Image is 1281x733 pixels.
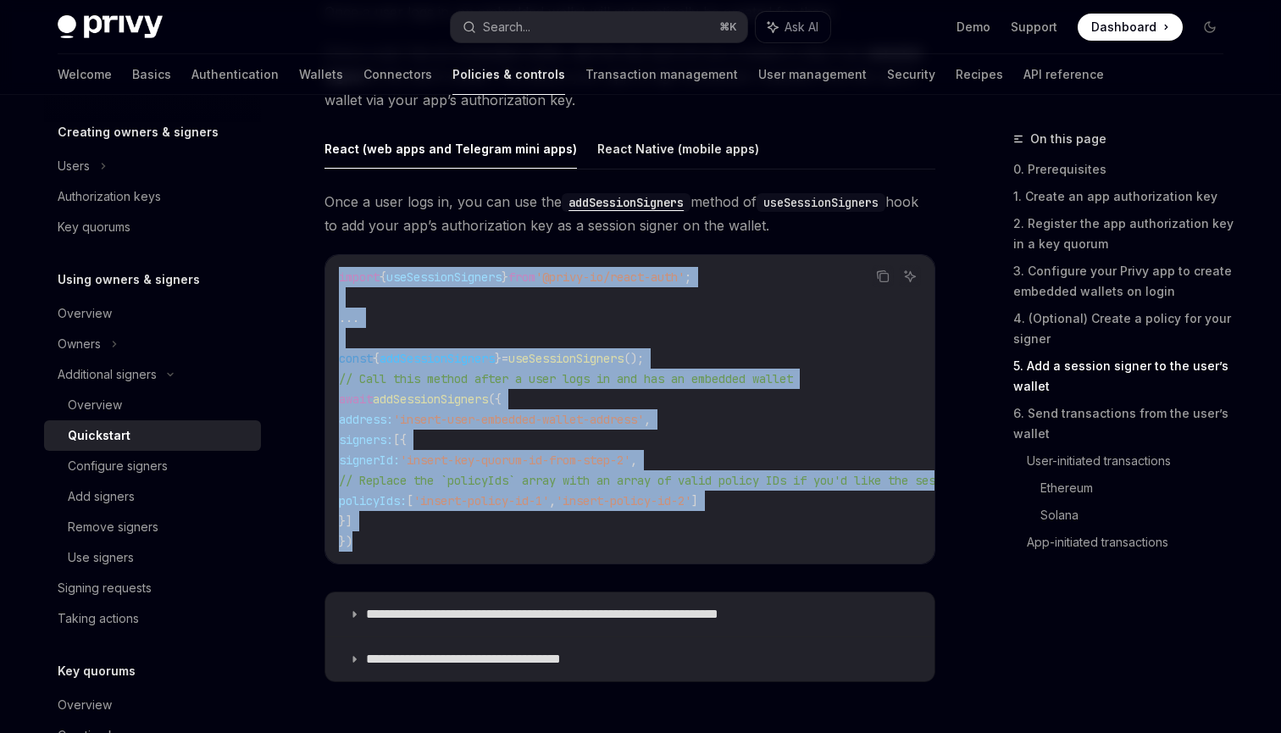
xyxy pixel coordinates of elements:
[1027,447,1237,475] a: User-initiated transactions
[58,695,112,715] div: Overview
[58,15,163,39] img: dark logo
[1013,258,1237,305] a: 3. Configure your Privy app to create embedded wallets on login
[68,395,122,415] div: Overview
[562,193,690,210] a: addSessionSigners
[58,303,112,324] div: Overview
[508,269,535,285] span: from
[58,578,152,598] div: Signing requests
[363,54,432,95] a: Connectors
[585,54,738,95] a: Transaction management
[44,603,261,634] a: Taking actions
[44,542,261,573] a: Use signers
[380,351,495,366] span: addSessionSigners
[58,269,200,290] h5: Using owners & signers
[58,608,139,629] div: Taking actions
[191,54,279,95] a: Authentication
[339,371,793,386] span: // Call this method after a user logs in and has an embedded wallet
[556,493,691,508] span: 'insert-policy-id-2'
[872,265,894,287] button: Copy the contents from the code block
[339,534,352,549] span: })
[956,54,1003,95] a: Recipes
[1040,502,1237,529] a: Solana
[549,493,556,508] span: ,
[691,493,698,508] span: ]
[502,351,508,366] span: =
[339,310,359,325] span: ...
[386,269,502,285] span: useSessionSigners
[535,269,685,285] span: '@privy-io/react-auth'
[44,573,261,603] a: Signing requests
[1196,14,1223,41] button: Toggle dark mode
[758,54,867,95] a: User management
[502,269,508,285] span: }
[339,351,373,366] span: const
[339,514,352,529] span: }]
[508,351,624,366] span: useSessionSigners
[58,186,161,207] div: Authorization keys
[339,412,393,427] span: address:
[562,193,690,212] code: addSessionSigners
[132,54,171,95] a: Basics
[44,212,261,242] a: Key quorums
[68,425,130,446] div: Quickstart
[630,453,637,468] span: ,
[58,334,101,354] div: Owners
[58,54,112,95] a: Welcome
[44,690,261,720] a: Overview
[483,17,530,37] div: Search...
[1040,475,1237,502] a: Ethereum
[393,412,644,427] span: 'insert-user-embedded-wallet-address'
[899,265,921,287] button: Ask AI
[407,493,413,508] span: [
[1027,529,1237,556] a: App-initiated transactions
[44,298,261,329] a: Overview
[58,122,219,142] h5: Creating owners & signers
[495,351,502,366] span: }
[58,217,130,237] div: Key quorums
[339,391,373,407] span: await
[1013,183,1237,210] a: 1. Create an app authorization key
[339,493,407,508] span: policyIds:
[1091,19,1156,36] span: Dashboard
[44,451,261,481] a: Configure signers
[68,547,134,568] div: Use signers
[887,54,935,95] a: Security
[324,129,577,169] button: React (web apps and Telegram mini apps)
[393,432,407,447] span: [{
[1011,19,1057,36] a: Support
[44,481,261,512] a: Add signers
[757,193,885,212] code: useSessionSigners
[1013,305,1237,353] a: 4. (Optional) Create a policy for your signer
[68,486,135,507] div: Add signers
[1013,353,1237,400] a: 5. Add a session signer to the user’s wallet
[299,54,343,95] a: Wallets
[44,390,261,420] a: Overview
[719,20,737,34] span: ⌘ K
[488,391,502,407] span: ({
[58,156,90,176] div: Users
[597,129,759,169] button: React Native (mobile apps)
[380,269,386,285] span: {
[1013,210,1237,258] a: 2. Register the app authorization key in a key quorum
[58,364,157,385] div: Additional signers
[1013,156,1237,183] a: 0. Prerequisites
[451,12,747,42] button: Search...⌘K
[68,456,168,476] div: Configure signers
[339,269,380,285] span: import
[44,420,261,451] a: Quickstart
[1078,14,1183,41] a: Dashboard
[644,412,651,427] span: ,
[400,453,630,468] span: 'insert-key-quorum-id-from-step-2'
[339,453,400,468] span: signerId:
[58,661,136,681] h5: Key quorums
[1023,54,1104,95] a: API reference
[756,12,830,42] button: Ask AI
[624,351,644,366] span: ();
[452,54,565,95] a: Policies & controls
[339,432,393,447] span: signers:
[1013,400,1237,447] a: 6. Send transactions from the user’s wallet
[324,190,935,237] span: Once a user logs in, you can use the method of hook to add your app’s authorization key as a sess...
[413,493,549,508] span: 'insert-policy-id-1'
[373,391,488,407] span: addSessionSigners
[1030,129,1106,149] span: On this page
